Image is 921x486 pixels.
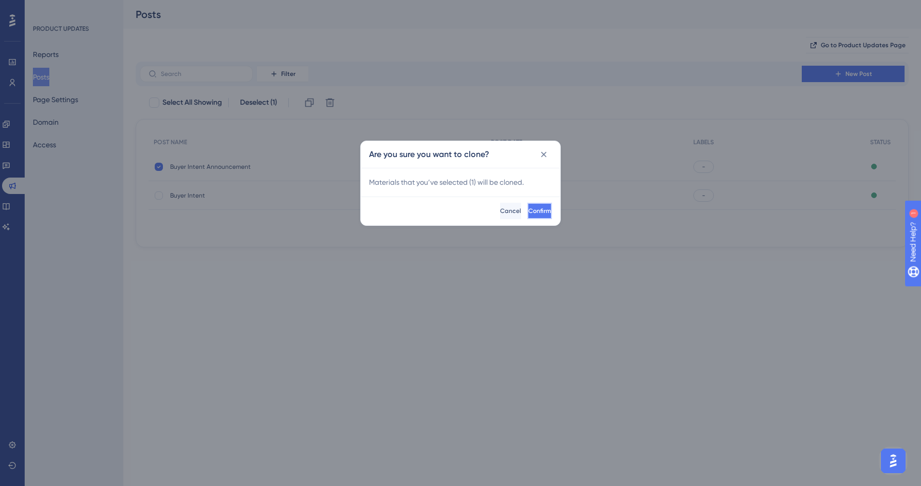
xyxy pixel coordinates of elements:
[878,445,909,476] iframe: UserGuiding AI Assistant Launcher
[369,148,489,161] h2: Are you sure you want to clone?
[369,176,552,188] span: Materials that you’ve selected ( 1 ) will be cloned.
[71,5,75,13] div: 1
[528,207,551,215] span: Confirm
[500,207,521,215] span: Cancel
[24,3,64,15] span: Need Help?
